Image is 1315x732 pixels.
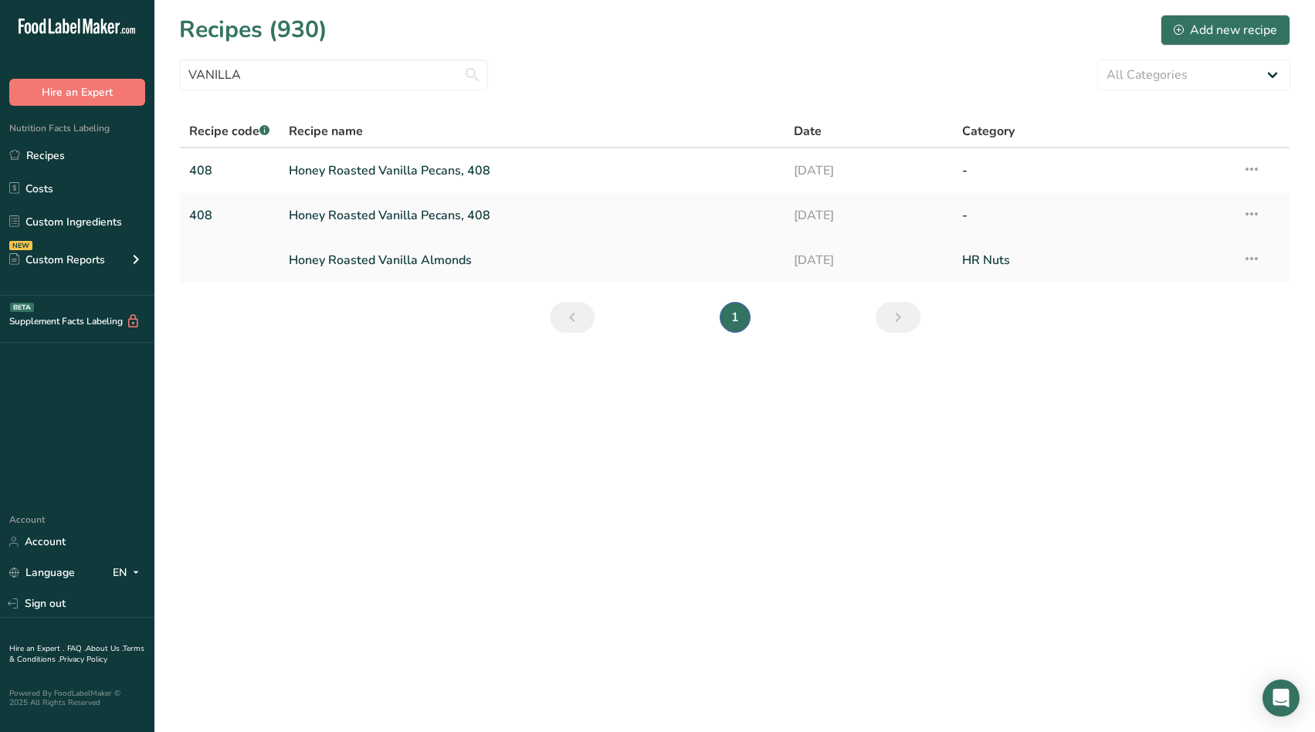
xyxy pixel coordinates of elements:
[9,689,145,707] div: Powered By FoodLabelMaker © 2025 All Rights Reserved
[289,122,363,141] span: Recipe name
[794,244,944,276] a: [DATE]
[1262,679,1300,717] div: Open Intercom Messenger
[289,244,775,276] a: Honey Roasted Vanilla Almonds
[189,154,270,187] a: 408
[9,79,145,106] button: Hire an Expert
[962,154,1224,187] a: -
[179,59,488,90] input: Search for recipe
[289,199,775,232] a: Honey Roasted Vanilla Pecans, 408
[289,154,775,187] a: Honey Roasted Vanilla Pecans, 408
[9,559,75,586] a: Language
[794,199,944,232] a: [DATE]
[86,643,123,654] a: About Us .
[9,643,64,654] a: Hire an Expert .
[67,643,86,654] a: FAQ .
[962,122,1015,141] span: Category
[59,654,107,665] a: Privacy Policy
[550,302,595,333] a: Previous page
[9,643,144,665] a: Terms & Conditions .
[189,199,270,232] a: 408
[10,303,34,312] div: BETA
[794,154,944,187] a: [DATE]
[794,122,822,141] span: Date
[189,123,269,140] span: Recipe code
[9,252,105,268] div: Custom Reports
[1161,15,1290,46] button: Add new recipe
[876,302,920,333] a: Next page
[962,199,1224,232] a: -
[113,564,145,582] div: EN
[962,244,1224,276] a: HR Nuts
[9,241,32,250] div: NEW
[179,12,327,47] h1: Recipes (930)
[1174,21,1277,39] div: Add new recipe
